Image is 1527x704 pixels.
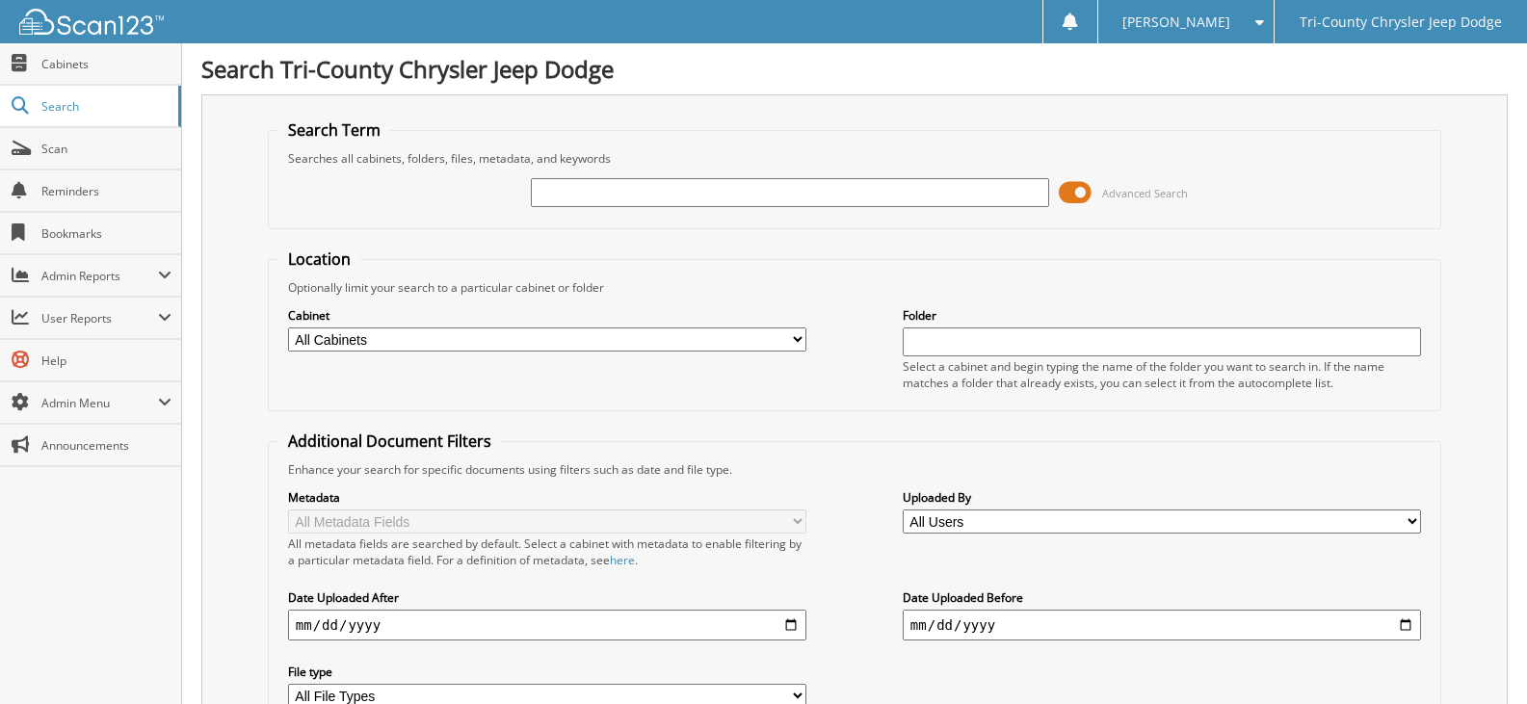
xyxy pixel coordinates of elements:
[41,56,171,72] span: Cabinets
[41,310,158,326] span: User Reports
[278,461,1431,478] div: Enhance your search for specific documents using filters such as date and file type.
[903,489,1421,506] label: Uploaded By
[278,430,501,452] legend: Additional Document Filters
[610,552,635,568] a: here
[288,307,806,324] label: Cabinet
[288,664,806,680] label: File type
[278,279,1431,296] div: Optionally limit your search to a particular cabinet or folder
[903,307,1421,324] label: Folder
[201,53,1508,85] h1: Search Tri-County Chrysler Jeep Dodge
[1102,186,1188,200] span: Advanced Search
[288,535,806,568] div: All metadata fields are searched by default. Select a cabinet with metadata to enable filtering b...
[41,141,171,157] span: Scan
[288,489,806,506] label: Metadata
[19,9,164,35] img: scan123-logo-white.svg
[41,268,158,284] span: Admin Reports
[41,395,158,411] span: Admin Menu
[288,589,806,606] label: Date Uploaded After
[1122,16,1230,28] span: [PERSON_NAME]
[288,610,806,640] input: start
[278,248,360,270] legend: Location
[278,119,390,141] legend: Search Term
[41,98,169,115] span: Search
[1300,16,1502,28] span: Tri-County Chrysler Jeep Dodge
[41,437,171,454] span: Announcements
[41,225,171,242] span: Bookmarks
[278,150,1431,167] div: Searches all cabinets, folders, files, metadata, and keywords
[41,183,171,199] span: Reminders
[903,589,1421,606] label: Date Uploaded Before
[903,358,1421,391] div: Select a cabinet and begin typing the name of the folder you want to search in. If the name match...
[41,352,171,369] span: Help
[903,610,1421,640] input: end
